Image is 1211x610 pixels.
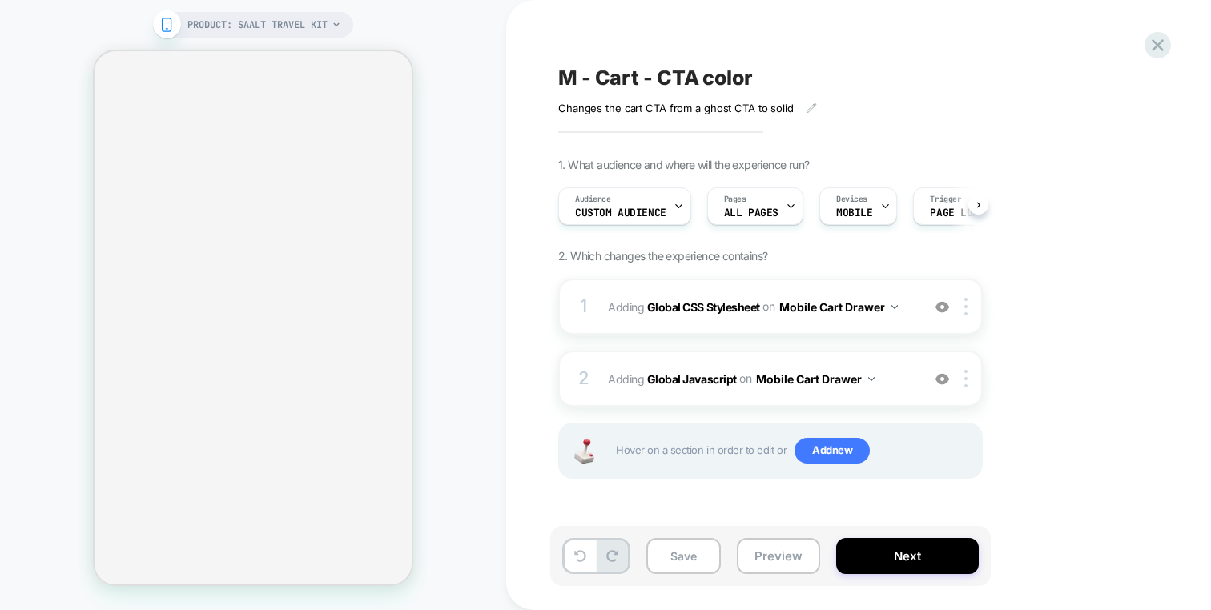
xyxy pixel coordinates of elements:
span: 1. What audience and where will the experience run? [558,158,809,171]
img: down arrow [891,305,898,309]
span: PRODUCT: Saalt Travel Kit [187,12,328,38]
img: close [964,298,968,315]
span: Pages [724,194,746,205]
span: M - Cart - CTA color [558,66,753,90]
img: close [964,370,968,387]
span: Devices [836,194,867,205]
button: Mobile Cart Drawer [779,295,898,319]
span: Changes the cart CTA from a ghost CTA to solid [558,102,794,114]
span: Hover on a section in order to edit or [616,438,973,464]
span: Audience [575,194,611,205]
div: 1 [576,291,592,323]
span: Adding [608,367,913,391]
img: crossed eye [935,372,949,386]
div: 2 [576,363,592,395]
button: Preview [737,538,820,574]
button: Next [836,538,979,574]
span: Custom Audience [575,207,666,219]
b: Global Javascript [647,371,737,385]
span: Add new [795,438,870,464]
span: Adding [608,295,913,319]
span: ALL PAGES [724,207,778,219]
span: Page Load [930,207,984,219]
button: Mobile Cart Drawer [756,367,875,391]
button: Save [646,538,721,574]
span: on [739,368,751,388]
span: on [762,296,774,316]
img: crossed eye [935,300,949,314]
img: down arrow [868,377,875,381]
b: Global CSS Stylesheet [647,299,760,313]
img: Joystick [568,439,600,464]
span: MOBILE [836,207,872,219]
span: Trigger [930,194,961,205]
span: 2. Which changes the experience contains? [558,249,767,263]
